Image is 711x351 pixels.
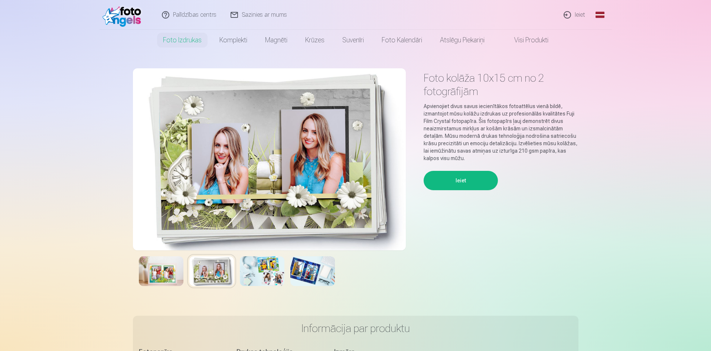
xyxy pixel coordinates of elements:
[424,171,498,190] button: Ieiet
[102,3,145,27] img: /fa1
[256,30,296,51] a: Magnēti
[373,30,431,51] a: Foto kalendāri
[154,30,211,51] a: Foto izdrukas
[493,30,557,51] a: Visi produkti
[424,71,578,98] h1: Foto kolāža 10x15 cm no 2 fotogrāfijām
[139,322,573,335] h3: Informācija par produktu
[333,30,373,51] a: Suvenīri
[211,30,256,51] a: Komplekti
[431,30,493,51] a: Atslēgu piekariņi
[296,30,333,51] a: Krūzes
[424,103,578,162] p: Apvienojiet divus savus iecienītākos fotoattēlus vienā bildē, izmantojot mūsu kolāžu izdrukas uz ...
